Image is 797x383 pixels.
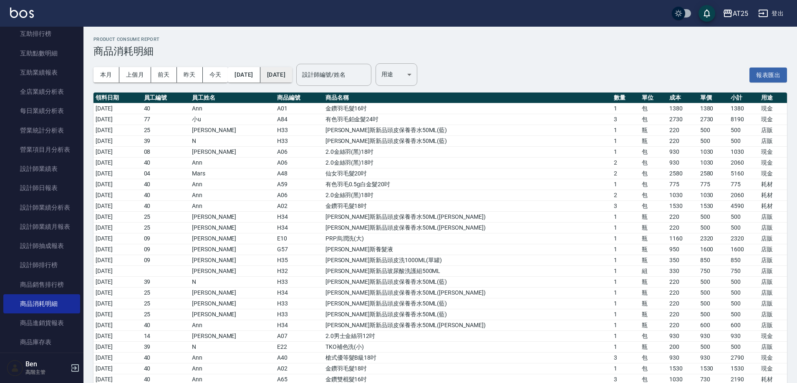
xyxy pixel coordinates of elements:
[640,276,668,287] td: 瓶
[3,82,80,101] a: 全店業績分析表
[142,222,190,233] td: 25
[759,330,787,341] td: 現金
[667,168,698,179] td: 2580
[612,309,640,320] td: 1
[323,179,612,190] td: 有色羽毛0.5g白金髮20吋
[93,93,142,103] th: 領料日期
[640,93,668,103] th: 單位
[275,168,323,179] td: A48
[698,298,729,309] td: 500
[323,309,612,320] td: [PERSON_NAME]斯新品頭皮保養香水50ML(藍)
[260,67,292,83] button: [DATE]
[759,135,787,146] td: 店販
[275,298,323,309] td: H33
[275,255,323,265] td: H35
[190,168,275,179] td: Mars
[612,114,640,125] td: 3
[749,70,787,78] a: 報表匯出
[698,93,729,103] th: 單價
[323,146,612,157] td: 2.0金絲羽(黑)18吋
[142,135,190,146] td: 39
[612,190,640,200] td: 2
[275,179,323,190] td: A59
[142,298,190,309] td: 25
[640,255,668,265] td: 瓶
[190,244,275,255] td: [PERSON_NAME]
[190,222,275,233] td: [PERSON_NAME]
[142,255,190,265] td: 09
[612,135,640,146] td: 1
[275,125,323,135] td: H33
[640,287,668,298] td: 瓶
[698,125,729,135] td: 500
[190,276,275,287] td: N
[698,135,729,146] td: 500
[190,330,275,341] td: [PERSON_NAME]
[640,200,668,211] td: 包
[729,255,759,265] td: 850
[667,114,698,125] td: 2730
[667,233,698,244] td: 1160
[698,222,729,233] td: 500
[275,93,323,103] th: 商品編號
[640,244,668,255] td: 瓶
[667,200,698,211] td: 1530
[698,233,729,244] td: 2320
[275,200,323,211] td: A02
[640,265,668,276] td: 組
[119,67,151,83] button: 上個月
[142,168,190,179] td: 04
[275,190,323,200] td: A06
[729,298,759,309] td: 500
[612,222,640,233] td: 1
[323,341,612,352] td: TKO補色洗(小)
[640,146,668,157] td: 包
[667,103,698,114] td: 1380
[93,320,142,330] td: [DATE]
[142,179,190,190] td: 40
[142,287,190,298] td: 25
[190,320,275,330] td: Ann
[759,233,787,244] td: 店販
[698,211,729,222] td: 500
[667,190,698,200] td: 1030
[729,179,759,190] td: 775
[275,135,323,146] td: H33
[698,103,729,114] td: 1380
[3,217,80,236] a: 設計師業績月報表
[612,157,640,168] td: 2
[612,179,640,190] td: 1
[142,146,190,157] td: 08
[323,190,612,200] td: 2.0金絲羽(黑)18吋
[3,352,80,371] a: 商品庫存盤點表
[142,233,190,244] td: 09
[698,114,729,125] td: 2730
[3,159,80,178] a: 設計師業績表
[640,114,668,125] td: 包
[93,168,142,179] td: [DATE]
[698,287,729,298] td: 500
[729,244,759,255] td: 1600
[151,67,177,83] button: 前天
[755,6,787,21] button: 登出
[142,125,190,135] td: 25
[323,135,612,146] td: [PERSON_NAME]斯新品頭皮保養香水50ML(藍)
[142,244,190,255] td: 09
[3,121,80,140] a: 營業統計分析表
[93,330,142,341] td: [DATE]
[323,298,612,309] td: [PERSON_NAME]斯新品頭皮保養香水50ML(藍)
[190,157,275,168] td: Ann
[190,298,275,309] td: [PERSON_NAME]
[759,146,787,157] td: 現金
[142,320,190,330] td: 40
[190,255,275,265] td: [PERSON_NAME]
[698,320,729,330] td: 600
[719,5,752,22] button: AT25
[612,244,640,255] td: 1
[698,330,729,341] td: 930
[275,114,323,125] td: A84
[323,125,612,135] td: [PERSON_NAME]斯新品頭皮保養香水50ML(藍)
[3,275,80,294] a: 商品銷售排行榜
[3,178,80,198] a: 設計師日報表
[729,320,759,330] td: 600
